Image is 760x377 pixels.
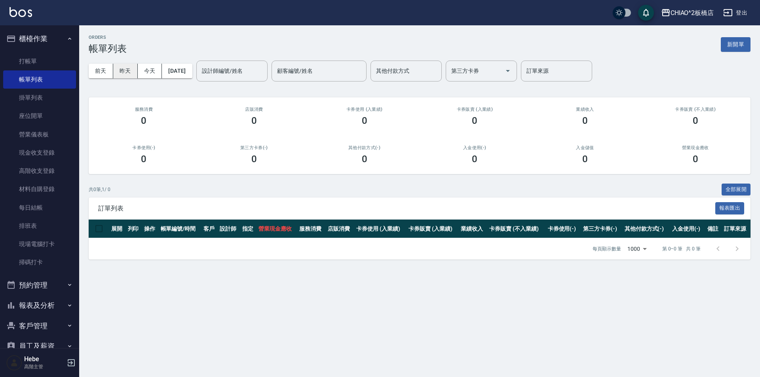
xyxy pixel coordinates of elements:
h2: 營業現金應收 [650,145,741,150]
h2: 卡券使用(-) [98,145,190,150]
th: 訂單來源 [722,220,750,238]
button: CHIAO^2板橋店 [658,5,717,21]
button: save [638,5,654,21]
button: 登出 [720,6,750,20]
th: 卡券販賣 (入業績) [407,220,459,238]
img: Logo [9,7,32,17]
div: 1000 [624,238,650,260]
button: 櫃檯作業 [3,28,76,49]
h2: 入金使用(-) [429,145,521,150]
h2: 入金儲值 [540,145,631,150]
h2: ORDERS [89,35,127,40]
th: 服務消費 [297,220,326,238]
h3: 0 [582,115,588,126]
h2: 業績收入 [540,107,631,112]
h3: 0 [582,153,588,165]
a: 現金收支登錄 [3,144,76,162]
button: 客戶管理 [3,316,76,336]
p: 高階主管 [24,363,65,370]
a: 高階收支登錄 [3,162,76,180]
a: 報表匯出 [715,204,745,212]
th: 操作 [142,220,159,238]
span: 訂單列表 [98,205,715,212]
h2: 其他付款方式(-) [319,145,410,150]
button: 全部展開 [722,184,751,196]
th: 卡券使用 (入業績) [354,220,407,238]
th: 業績收入 [459,220,487,238]
a: 掛單列表 [3,89,76,107]
th: 其他付款方式(-) [623,220,670,238]
button: 報表及分析 [3,295,76,316]
th: 卡券販賣 (不入業績) [487,220,545,238]
th: 展開 [109,220,126,238]
th: 列印 [126,220,142,238]
h2: 卡券使用 (入業績) [319,107,410,112]
th: 帳單編號/時間 [159,220,201,238]
h3: 0 [693,153,698,165]
button: 預約管理 [3,275,76,296]
th: 指定 [240,220,257,238]
h2: 卡券販賣 (入業績) [429,107,521,112]
h3: 0 [472,115,477,126]
button: 員工及薪資 [3,336,76,356]
th: 入金使用(-) [670,220,705,238]
div: CHIAO^2板橋店 [671,8,714,18]
a: 座位開單 [3,107,76,125]
a: 排班表 [3,217,76,235]
th: 備註 [705,220,722,238]
h3: 0 [251,115,257,126]
a: 營業儀表板 [3,125,76,144]
h3: 0 [251,153,257,165]
h3: 0 [362,153,367,165]
th: 卡券使用(-) [546,220,581,238]
h5: Hebe [24,355,65,363]
a: 帳單列表 [3,70,76,89]
a: 新開單 [721,40,750,48]
button: [DATE] [162,64,192,78]
button: Open [502,64,514,77]
th: 店販消費 [326,220,354,238]
a: 每日結帳 [3,199,76,217]
button: 報表匯出 [715,202,745,214]
button: 昨天 [113,64,138,78]
a: 掃碼打卡 [3,253,76,271]
img: Person [6,355,22,371]
button: 新開單 [721,37,750,52]
h2: 店販消費 [209,107,300,112]
h3: 0 [472,153,477,165]
h3: 0 [141,153,146,165]
h3: 0 [141,115,146,126]
h3: 0 [362,115,367,126]
h3: 服務消費 [98,107,190,112]
a: 現場電腦打卡 [3,235,76,253]
th: 客戶 [201,220,218,238]
a: 材料自購登錄 [3,180,76,198]
button: 今天 [138,64,162,78]
h2: 卡券販賣 (不入業績) [650,107,741,112]
th: 設計師 [218,220,240,238]
h3: 帳單列表 [89,43,127,54]
th: 營業現金應收 [256,220,297,238]
a: 打帳單 [3,52,76,70]
h2: 第三方卡券(-) [209,145,300,150]
p: 第 0–0 筆 共 0 筆 [662,245,701,252]
th: 第三方卡券(-) [581,220,623,238]
h3: 0 [693,115,698,126]
p: 每頁顯示數量 [593,245,621,252]
p: 共 0 筆, 1 / 0 [89,186,110,193]
button: 前天 [89,64,113,78]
